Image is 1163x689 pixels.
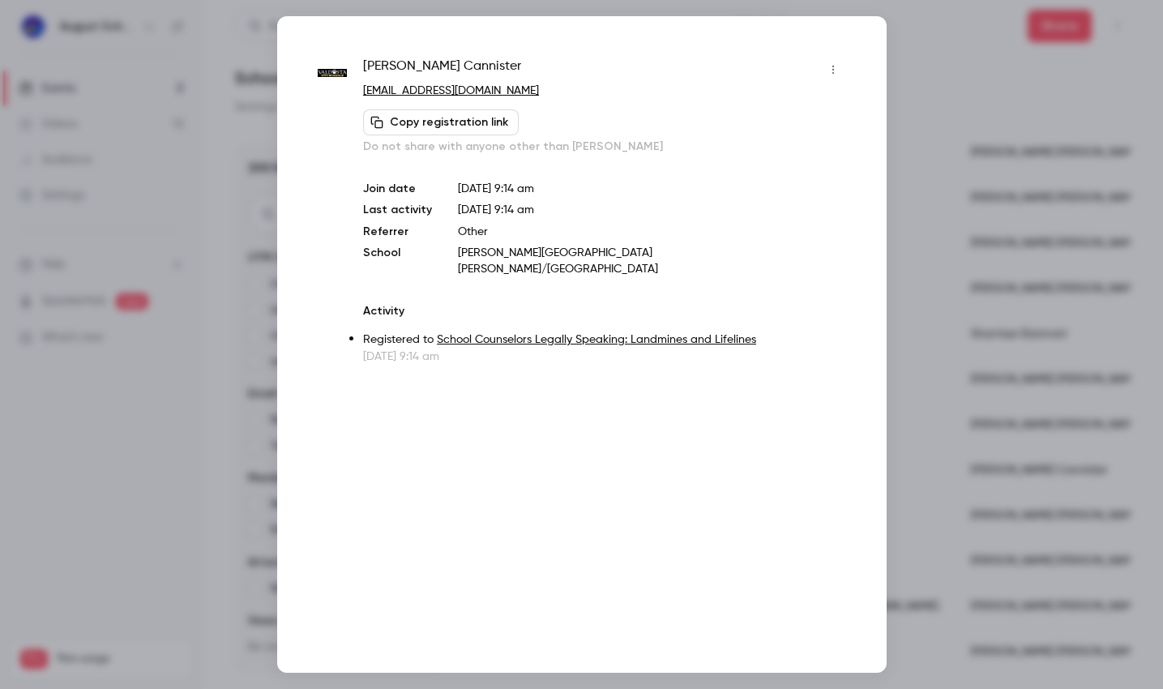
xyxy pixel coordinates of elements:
[363,349,845,365] p: [DATE] 9:14 am
[363,332,845,349] p: Registered to
[363,85,539,96] a: [EMAIL_ADDRESS][DOMAIN_NAME]
[318,69,348,78] img: gocats.org
[363,109,519,135] button: Copy registration link
[363,245,432,277] p: School
[363,57,521,83] span: [PERSON_NAME] Cannister
[458,204,534,216] span: [DATE] 9:14 am
[437,334,756,345] a: School Counselors Legally Speaking: Landmines and Lifelines
[458,181,845,197] p: [DATE] 9:14 am
[363,139,845,155] p: Do not share with anyone other than [PERSON_NAME]
[363,181,432,197] p: Join date
[363,303,845,319] p: Activity
[363,202,432,219] p: Last activity
[363,224,432,240] p: Referrer
[458,224,845,240] p: Other
[458,245,845,277] p: [PERSON_NAME][GEOGRAPHIC_DATA][PERSON_NAME]/[GEOGRAPHIC_DATA]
